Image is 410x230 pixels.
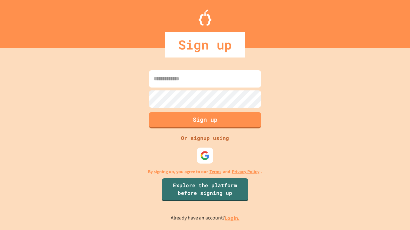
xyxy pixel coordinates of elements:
[162,178,248,201] a: Explore the platform before signing up
[225,215,240,221] a: Log in.
[199,10,211,26] img: Logo.svg
[165,32,245,57] div: Sign up
[200,151,210,160] img: google-icon.svg
[179,134,231,142] div: Or signup using
[232,168,259,175] a: Privacy Policy
[209,168,221,175] a: Terms
[148,168,262,175] p: By signing up, you agree to our and .
[149,112,261,128] button: Sign up
[171,214,240,222] p: Already have an account?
